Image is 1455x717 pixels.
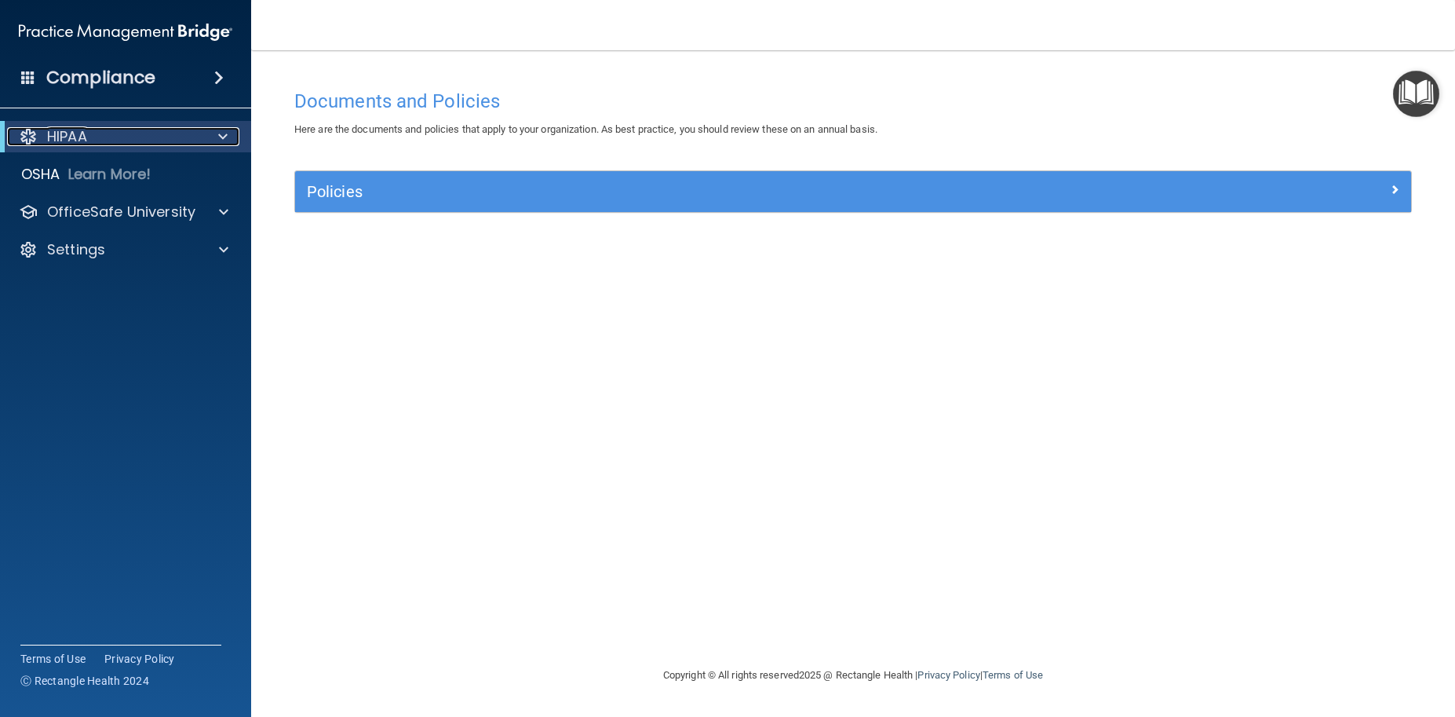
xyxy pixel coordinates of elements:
h4: Documents and Policies [294,91,1412,112]
a: OfficeSafe University [19,203,228,221]
p: Settings [47,240,105,259]
h5: Policies [307,183,1121,200]
p: Learn More! [68,165,151,184]
span: Ⓒ Rectangle Health 2024 [20,673,149,689]
span: Here are the documents and policies that apply to your organization. As best practice, you should... [294,123,877,135]
a: Terms of Use [20,651,86,667]
a: HIPAA [19,127,228,146]
a: Terms of Use [983,669,1043,681]
p: HIPAA [47,127,87,146]
h4: Compliance [46,67,155,89]
p: OfficeSafe University [47,203,195,221]
a: Privacy Policy [104,651,175,667]
button: Open Resource Center [1393,71,1439,117]
a: Privacy Policy [917,669,979,681]
div: Copyright © All rights reserved 2025 @ Rectangle Health | | [567,650,1140,701]
a: Policies [307,179,1399,204]
p: OSHA [21,165,60,184]
img: PMB logo [19,16,232,48]
iframe: Drift Widget Chat Controller [1183,605,1436,668]
a: Settings [19,240,228,259]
